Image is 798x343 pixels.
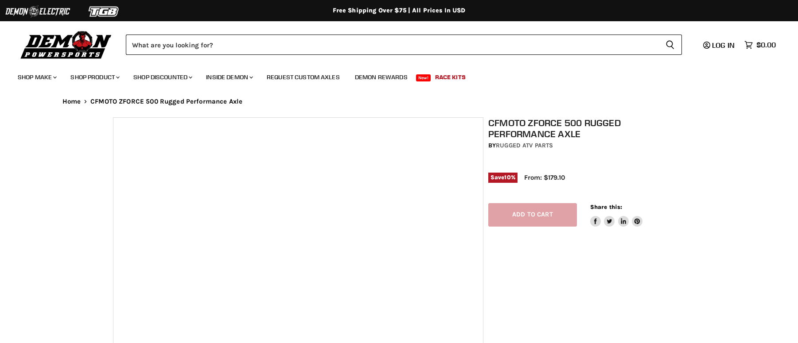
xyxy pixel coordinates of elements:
img: Demon Powersports [18,29,115,60]
a: Log in [699,41,740,49]
span: From: $179.10 [524,173,565,181]
div: Free Shipping Over $75 | All Prices In USD [45,7,754,15]
form: Product [126,35,682,55]
a: Home [62,98,81,105]
h1: CFMOTO ZFORCE 500 Rugged Performance Axle [488,117,690,139]
img: TGB Logo 2 [71,3,137,20]
a: $0.00 [740,39,780,51]
span: Share this: [590,204,622,210]
button: Search [658,35,682,55]
span: Log in [712,41,735,50]
a: Rugged ATV Parts [496,142,553,149]
a: Race Kits [428,68,472,86]
ul: Main menu [11,65,774,86]
a: Shop Discounted [127,68,198,86]
nav: Breadcrumbs [45,98,754,105]
span: Save % [488,173,518,182]
span: 10 [504,174,510,181]
div: by [488,141,690,150]
aside: Share this: [590,203,643,227]
input: Search [126,35,658,55]
a: Inside Demon [199,68,258,86]
a: Demon Rewards [348,68,414,86]
a: Shop Product [64,68,125,86]
span: CFMOTO ZFORCE 500 Rugged Performance Axle [90,98,242,105]
span: New! [416,74,431,81]
span: $0.00 [756,41,776,49]
img: Demon Electric Logo 2 [4,3,71,20]
a: Request Custom Axles [260,68,346,86]
a: Shop Make [11,68,62,86]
